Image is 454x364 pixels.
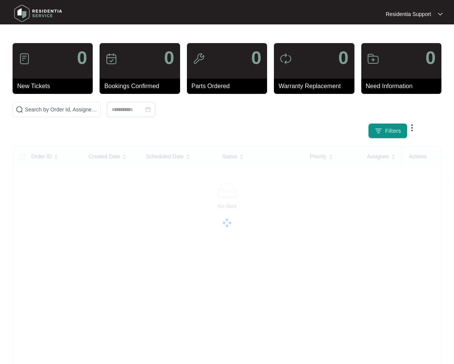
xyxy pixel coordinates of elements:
[425,49,436,67] p: 0
[385,127,401,135] span: Filters
[279,82,354,91] p: Warranty Replacement
[192,82,267,91] p: Parts Ordered
[366,82,441,91] p: Need Information
[438,12,443,16] img: dropdown arrow
[368,123,408,139] button: filter iconFilters
[104,82,180,91] p: Bookings Confirmed
[280,53,292,65] img: icon
[18,53,31,65] img: icon
[386,10,431,18] p: Residentia Support
[338,49,349,67] p: 0
[77,49,87,67] p: 0
[375,127,382,135] img: filter icon
[251,49,261,67] p: 0
[11,2,65,25] img: residentia service logo
[407,123,417,132] img: dropdown arrow
[367,53,379,65] img: icon
[25,105,97,114] input: Search by Order Id, Assignee Name, Customer Name, Brand and Model
[164,49,174,67] p: 0
[17,82,93,91] p: New Tickets
[193,53,205,65] img: icon
[16,106,23,113] img: search-icon
[105,53,118,65] img: icon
